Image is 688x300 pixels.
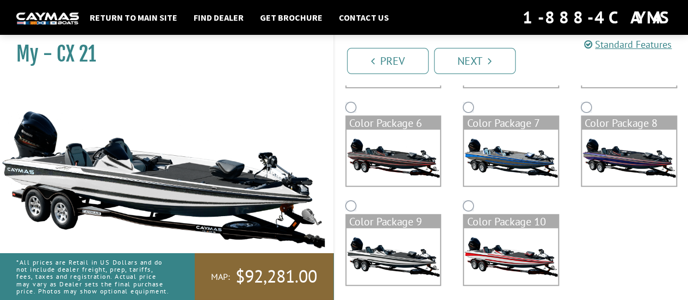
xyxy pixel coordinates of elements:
[434,48,516,74] a: Next
[188,10,249,25] a: Find Dealer
[16,42,306,66] h1: My - CX 21
[346,228,441,285] img: color_package_340.png
[255,10,328,25] a: Get Brochure
[464,228,558,285] img: color_package_341.png
[582,130,676,186] img: color_package_339.png
[16,13,79,24] img: white-logo-c9c8dbefe5ff5ceceb0f0178aa75bf4bb51f6bca0971e226c86eb53dfe498488.png
[464,117,558,130] div: Color Package 7
[16,253,170,300] p: *All prices are Retail in US Dollars and do not include dealer freight, prep, tariffs, fees, taxe...
[84,10,183,25] a: Return to main site
[582,117,676,130] div: Color Package 8
[235,265,317,288] span: $92,281.00
[346,130,441,186] img: color_package_337.png
[464,130,558,186] img: color_package_338.png
[584,38,672,51] a: Standard Features
[523,5,672,29] div: 1-888-4CAYMAS
[347,48,429,74] a: Prev
[464,215,558,228] div: Color Package 10
[333,10,394,25] a: Contact Us
[211,271,230,283] span: MAP:
[346,117,441,130] div: Color Package 6
[195,253,333,300] a: MAP:$92,281.00
[346,215,441,228] div: Color Package 9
